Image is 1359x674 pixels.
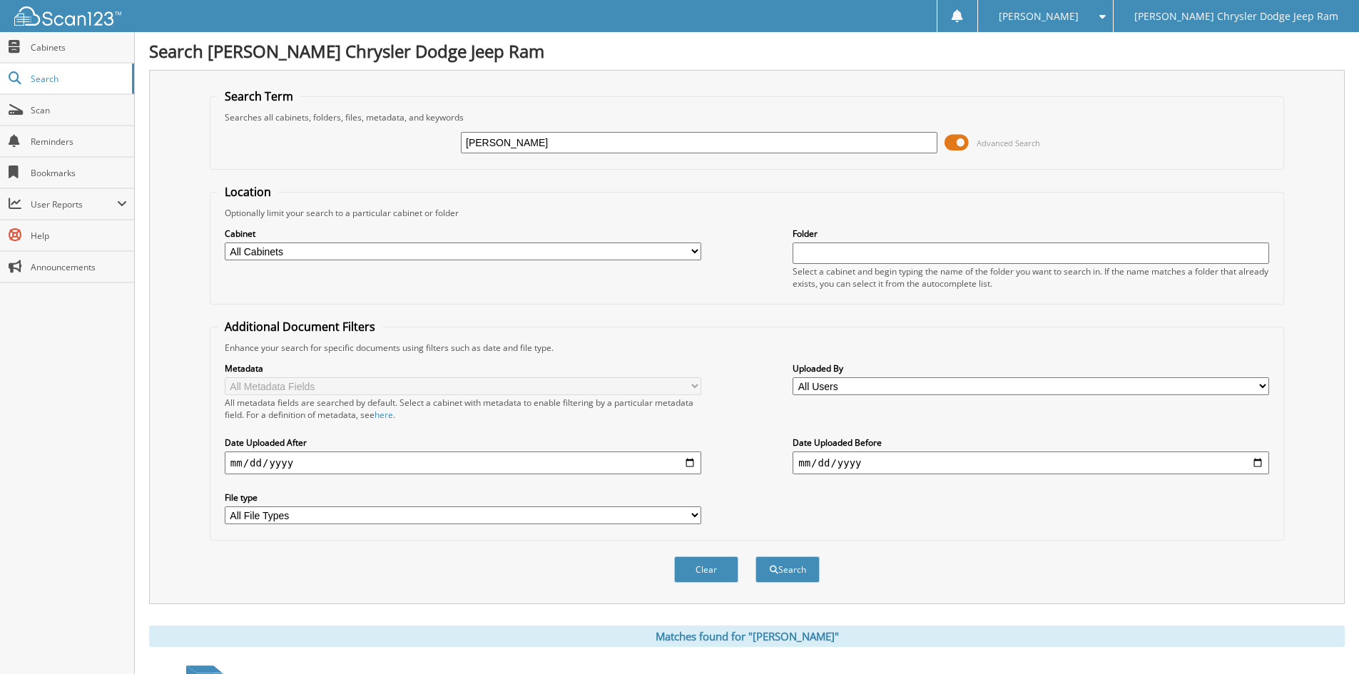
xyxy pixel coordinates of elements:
label: Cabinet [225,228,701,240]
div: Matches found for "[PERSON_NAME]" [149,626,1345,647]
div: Enhance your search for specific documents using filters such as date and file type. [218,342,1276,354]
span: Scan [31,104,127,116]
span: User Reports [31,198,117,210]
button: Search [755,556,820,583]
span: Advanced Search [977,138,1040,148]
span: Bookmarks [31,167,127,179]
label: Uploaded By [793,362,1269,374]
label: Metadata [225,362,701,374]
div: All metadata fields are searched by default. Select a cabinet with metadata to enable filtering b... [225,397,701,421]
h1: Search [PERSON_NAME] Chrysler Dodge Jeep Ram [149,39,1345,63]
label: Folder [793,228,1269,240]
div: Select a cabinet and begin typing the name of the folder you want to search in. If the name match... [793,265,1269,290]
span: [PERSON_NAME] Chrysler Dodge Jeep Ram [1134,12,1338,21]
label: Date Uploaded After [225,436,701,449]
legend: Additional Document Filters [218,319,382,335]
label: File type [225,491,701,504]
span: Announcements [31,261,127,273]
legend: Search Term [218,88,300,104]
span: Help [31,230,127,242]
div: Optionally limit your search to a particular cabinet or folder [218,207,1276,219]
div: Searches all cabinets, folders, files, metadata, and keywords [218,111,1276,123]
button: Clear [674,556,738,583]
input: start [225,451,701,474]
img: scan123-logo-white.svg [14,6,121,26]
span: Search [31,73,125,85]
span: Cabinets [31,41,127,53]
a: here [375,409,393,421]
legend: Location [218,184,278,200]
span: Reminders [31,136,127,148]
span: [PERSON_NAME] [999,12,1079,21]
label: Date Uploaded Before [793,436,1269,449]
input: end [793,451,1269,474]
